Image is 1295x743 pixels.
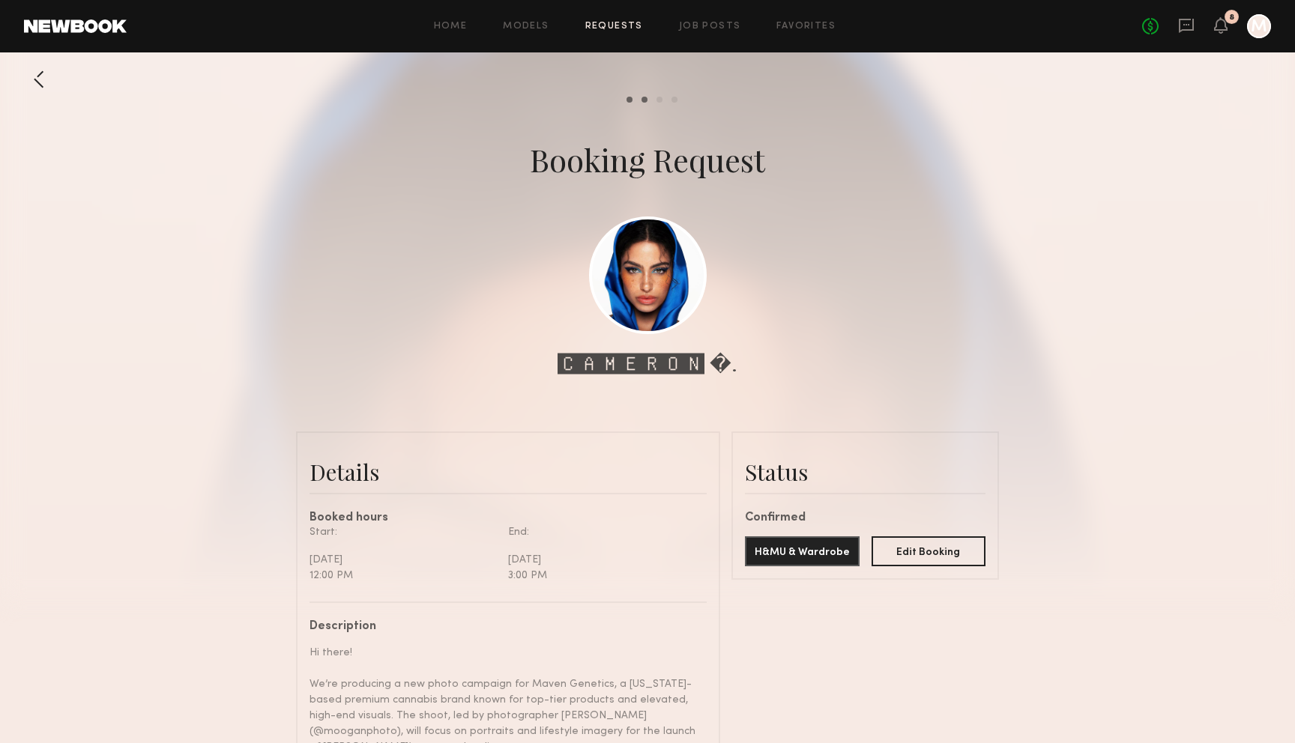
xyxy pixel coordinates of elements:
[558,352,737,377] div: 🅲🅰🅼🅴🆁🅾🅽 �.
[503,22,549,31] a: Models
[310,512,707,524] div: Booked hours
[508,552,695,568] div: [DATE]
[679,22,741,31] a: Job Posts
[310,621,695,633] div: Description
[310,524,497,540] div: Start:
[508,524,695,540] div: End:
[508,568,695,583] div: 3:00 PM
[530,139,765,181] div: Booking Request
[745,457,985,487] div: Status
[310,568,497,583] div: 12:00 PM
[1229,13,1234,22] div: 8
[872,536,986,566] button: Edit Booking
[310,457,707,487] div: Details
[1247,14,1271,38] a: M
[745,512,985,524] div: Confirmed
[310,552,497,568] div: [DATE]
[585,22,643,31] a: Requests
[776,22,836,31] a: Favorites
[745,536,860,566] button: H&MU & Wardrobe
[434,22,468,31] a: Home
